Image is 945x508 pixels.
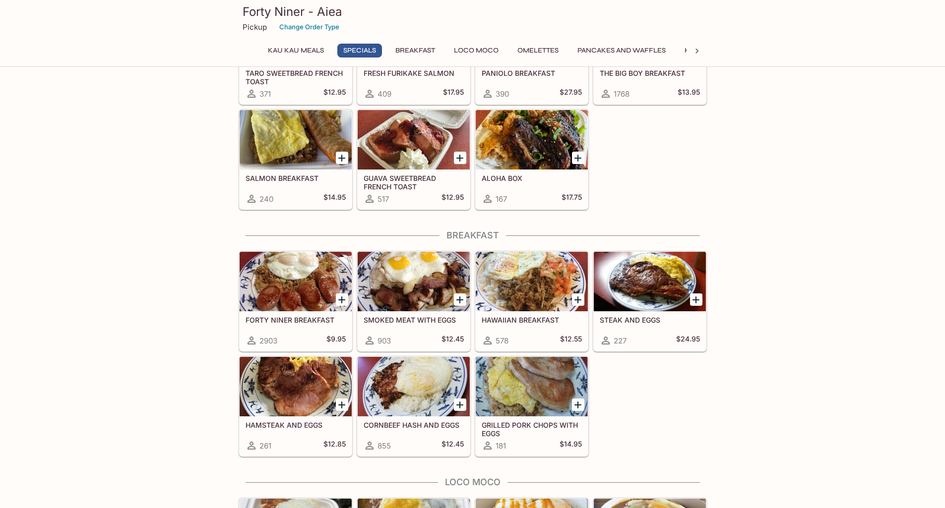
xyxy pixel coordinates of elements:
span: 1768 [614,89,630,99]
div: STEAK AND EGGS [594,252,706,311]
span: 371 [259,89,271,99]
h5: HAMSTEAK AND EGGS [246,421,346,429]
a: ALOHA BOX167$17.75 [475,110,588,210]
span: 390 [496,89,509,99]
div: FORTY NINER BREAKFAST [240,252,352,311]
span: 903 [378,336,391,345]
h5: FORTY NINER BREAKFAST [246,316,346,324]
h5: $14.95 [323,193,346,205]
h4: Loco Moco [239,477,707,488]
h5: GRILLED PORK CHOPS WITH EGGS [482,421,582,437]
h5: TARO SWEETBREAD FRENCH TOAST [246,69,346,85]
span: 261 [259,441,271,451]
span: 181 [496,441,506,451]
h5: $13.95 [678,88,700,100]
button: Loco Moco [448,44,504,57]
div: CORNBEEF HASH AND EGGS [358,357,470,416]
h5: $12.45 [441,335,464,346]
a: HAWAIIAN BREAKFAST578$12.55 [475,251,588,351]
h5: THE BIG BOY BREAKFAST [600,69,700,77]
h5: STEAK AND EGGS [600,316,700,324]
h5: SALMON BREAKFAST [246,174,346,182]
h4: Breakfast [239,230,707,241]
div: HAWAIIAN BREAKFAST [476,252,588,311]
h5: PANIOLO BREAKFAST [482,69,582,77]
span: 578 [496,336,508,345]
span: 2903 [259,336,277,345]
h5: $12.85 [323,440,346,452]
h5: HAWAIIAN BREAKFAST [482,316,582,324]
button: Add SMOKED MEAT WITH EGGS [454,293,466,306]
button: Add HAMSTEAK AND EGGS [336,398,348,411]
span: 167 [496,194,507,204]
span: 240 [259,194,273,204]
div: SMOKED MEAT WITH EGGS [358,252,470,311]
a: FORTY NINER BREAKFAST2903$9.95 [239,251,352,351]
h5: SMOKED MEAT WITH EGGS [364,316,464,324]
button: Add GUAVA SWEETBREAD FRENCH TOAST [454,152,466,164]
button: Specials [337,44,382,57]
button: Breakfast [390,44,441,57]
h5: $12.45 [441,440,464,452]
h5: $12.55 [560,335,582,346]
button: Add CORNBEEF HASH AND EGGS [454,398,466,411]
h5: $27.95 [560,88,582,100]
button: Add HAWAIIAN BREAKFAST [572,293,584,306]
span: 227 [614,336,627,345]
a: SALMON BREAKFAST240$14.95 [239,110,352,210]
a: GRILLED PORK CHOPS WITH EGGS181$14.95 [475,356,588,456]
button: Change Order Type [275,19,344,35]
div: ALOHA BOX [476,110,588,169]
button: Add ALOHA BOX [572,152,584,164]
button: Hawaiian Style French Toast [679,44,802,57]
div: HAMSTEAK AND EGGS [240,357,352,416]
button: Pancakes and Waffles [572,44,671,57]
h3: Forty Niner - Aiea [243,4,703,19]
h5: $24.95 [676,335,700,346]
div: GUAVA SWEETBREAD FRENCH TOAST [358,110,470,169]
h5: $17.95 [443,88,464,100]
span: 517 [378,194,389,204]
button: Add FORTY NINER BREAKFAST [336,293,348,306]
h5: $12.95 [441,193,464,205]
div: GRILLED PORK CHOPS WITH EGGS [476,357,588,416]
h5: FRESH FURIKAKE SALMON [364,69,464,77]
a: SMOKED MEAT WITH EGGS903$12.45 [357,251,470,351]
button: Omelettes [512,44,564,57]
h5: $14.95 [560,440,582,452]
h5: $17.75 [562,193,582,205]
button: Add SALMON BREAKFAST [336,152,348,164]
a: HAMSTEAK AND EGGS261$12.85 [239,356,352,456]
a: CORNBEEF HASH AND EGGS855$12.45 [357,356,470,456]
h5: $12.95 [323,88,346,100]
h5: CORNBEEF HASH AND EGGS [364,421,464,429]
button: Add GRILLED PORK CHOPS WITH EGGS [572,398,584,411]
span: 855 [378,441,391,451]
a: GUAVA SWEETBREAD FRENCH TOAST517$12.95 [357,110,470,210]
h5: ALOHA BOX [482,174,582,182]
button: Add STEAK AND EGGS [690,293,702,306]
span: 409 [378,89,391,99]
p: Pickup [243,22,267,32]
h5: GUAVA SWEETBREAD FRENCH TOAST [364,174,464,190]
button: Kau Kau Meals [262,44,329,57]
h5: $9.95 [326,335,346,346]
div: SALMON BREAKFAST [240,110,352,169]
a: STEAK AND EGGS227$24.95 [593,251,706,351]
